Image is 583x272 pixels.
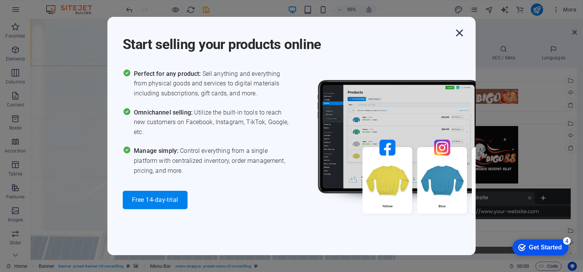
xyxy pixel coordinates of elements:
[134,109,194,116] span: Omnichannel selling:
[123,191,188,209] button: Free 14-day-trial
[134,69,291,98] span: Sell anything and everything from physical goods and services to digital materials including subs...
[305,69,535,236] img: promo_image.png
[132,197,178,203] span: Free 14-day-trial
[134,146,291,175] span: Control everything from a single platform with centralized inventory, order management, pricing, ...
[55,2,63,9] div: 4
[134,108,291,137] span: Utilize the built-in tools to reach new customers on Facebook, Instagram, TikTok, Google, etc.
[123,26,453,54] h1: Start selling your products online
[134,147,180,154] span: Manage simply:
[4,4,60,20] div: Get Started 4 items remaining, 20% complete
[134,70,202,77] span: Perfect for any product:
[21,8,54,15] div: Get Started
